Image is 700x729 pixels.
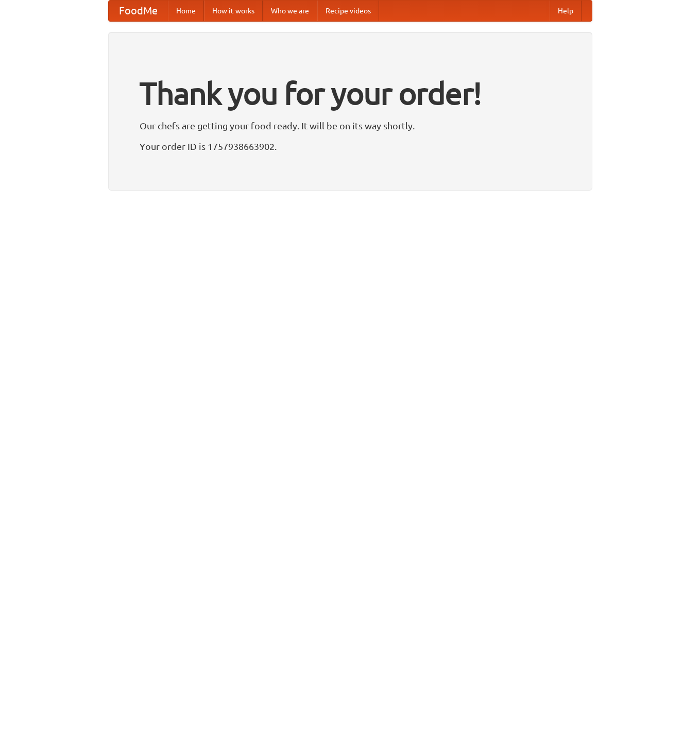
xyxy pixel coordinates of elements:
a: Help [550,1,582,21]
h1: Thank you for your order! [140,69,561,118]
a: FoodMe [109,1,168,21]
a: How it works [204,1,263,21]
p: Your order ID is 1757938663902. [140,139,561,154]
a: Recipe videos [317,1,379,21]
a: Who we are [263,1,317,21]
p: Our chefs are getting your food ready. It will be on its way shortly. [140,118,561,133]
a: Home [168,1,204,21]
